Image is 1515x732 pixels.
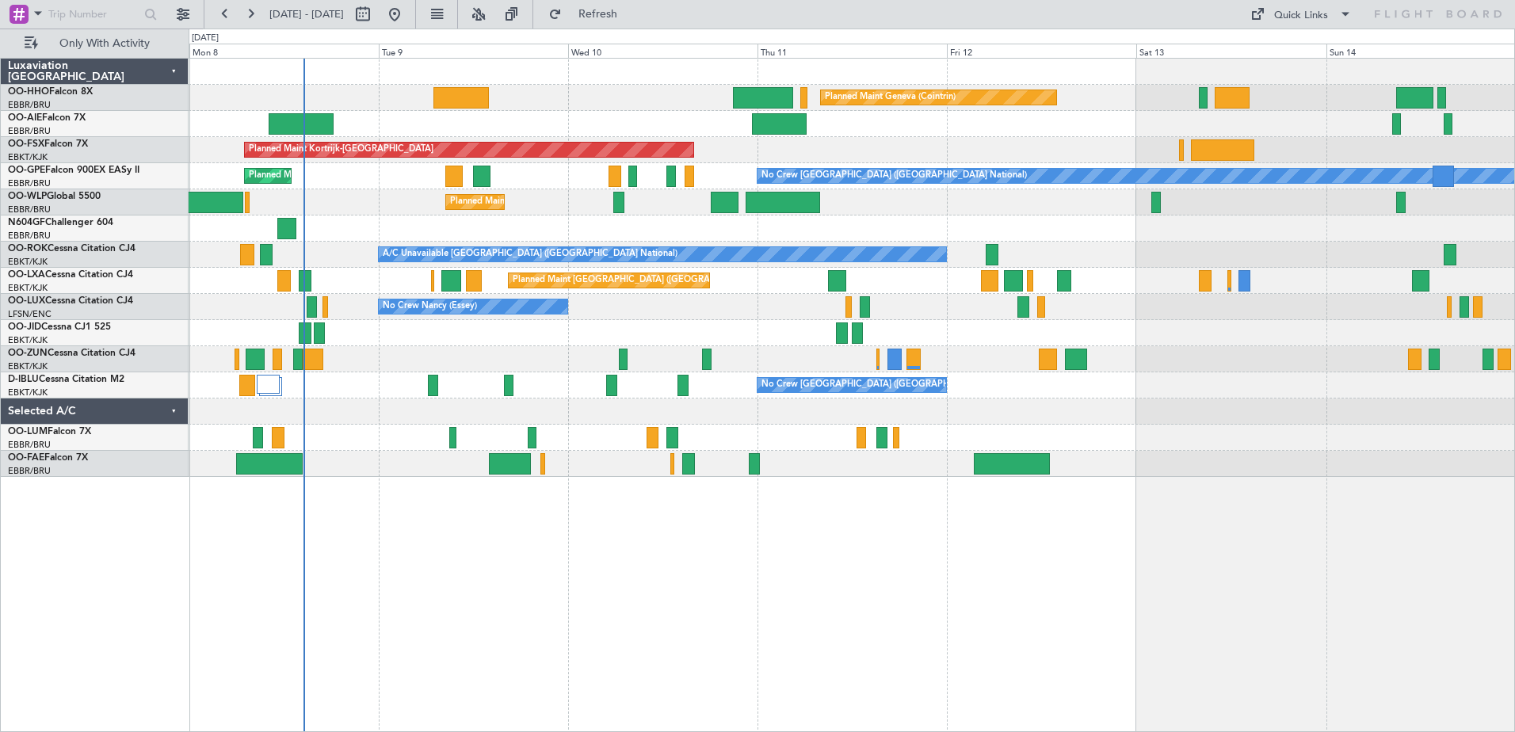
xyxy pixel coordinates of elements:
[8,322,111,332] a: OO-JIDCessna CJ1 525
[8,218,45,227] span: N604GF
[8,151,48,163] a: EBKT/KJK
[383,242,677,266] div: A/C Unavailable [GEOGRAPHIC_DATA] ([GEOGRAPHIC_DATA] National)
[825,86,956,109] div: Planned Maint Geneva (Cointrin)
[8,177,51,189] a: EBBR/BRU
[450,190,532,214] div: Planned Maint Liege
[8,230,51,242] a: EBBR/BRU
[379,44,568,58] div: Tue 9
[8,308,52,320] a: LFSN/ENC
[8,256,48,268] a: EBKT/KJK
[8,349,135,358] a: OO-ZUNCessna Citation CJ4
[8,218,113,227] a: N604GFChallenger 604
[8,439,51,451] a: EBBR/BRU
[8,360,48,372] a: EBKT/KJK
[17,31,172,56] button: Only With Activity
[8,244,48,254] span: OO-ROK
[757,44,947,58] div: Thu 11
[8,453,44,463] span: OO-FAE
[1136,44,1326,58] div: Sat 13
[8,125,51,137] a: EBBR/BRU
[8,244,135,254] a: OO-ROKCessna Citation CJ4
[1274,8,1328,24] div: Quick Links
[8,334,48,346] a: EBKT/KJK
[8,192,101,201] a: OO-WLPGlobal 5500
[192,32,219,45] div: [DATE]
[8,322,41,332] span: OO-JID
[8,166,45,175] span: OO-GPE
[761,373,1027,397] div: No Crew [GEOGRAPHIC_DATA] ([GEOGRAPHIC_DATA] National)
[8,427,48,437] span: OO-LUM
[947,44,1136,58] div: Fri 12
[8,204,51,215] a: EBBR/BRU
[8,270,45,280] span: OO-LXA
[8,349,48,358] span: OO-ZUN
[8,139,44,149] span: OO-FSX
[8,296,45,306] span: OO-LUX
[8,375,124,384] a: D-IBLUCessna Citation M2
[8,192,47,201] span: OO-WLP
[8,139,88,149] a: OO-FSXFalcon 7X
[1242,2,1360,27] button: Quick Links
[8,166,139,175] a: OO-GPEFalcon 900EX EASy II
[8,87,49,97] span: OO-HHO
[249,164,536,188] div: Planned Maint [GEOGRAPHIC_DATA] ([GEOGRAPHIC_DATA] National)
[8,113,42,123] span: OO-AIE
[8,113,86,123] a: OO-AIEFalcon 7X
[8,296,133,306] a: OO-LUXCessna Citation CJ4
[8,427,91,437] a: OO-LUMFalcon 7X
[383,295,477,318] div: No Crew Nancy (Essey)
[249,138,433,162] div: Planned Maint Kortrijk-[GEOGRAPHIC_DATA]
[41,38,167,49] span: Only With Activity
[568,44,757,58] div: Wed 10
[8,375,39,384] span: D-IBLU
[8,87,93,97] a: OO-HHOFalcon 8X
[8,99,51,111] a: EBBR/BRU
[8,453,88,463] a: OO-FAEFalcon 7X
[513,269,799,292] div: Planned Maint [GEOGRAPHIC_DATA] ([GEOGRAPHIC_DATA] National)
[8,270,133,280] a: OO-LXACessna Citation CJ4
[269,7,344,21] span: [DATE] - [DATE]
[8,465,51,477] a: EBBR/BRU
[565,9,632,20] span: Refresh
[189,44,379,58] div: Mon 8
[541,2,636,27] button: Refresh
[761,164,1027,188] div: No Crew [GEOGRAPHIC_DATA] ([GEOGRAPHIC_DATA] National)
[8,282,48,294] a: EBKT/KJK
[8,387,48,398] a: EBKT/KJK
[48,2,139,26] input: Trip Number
